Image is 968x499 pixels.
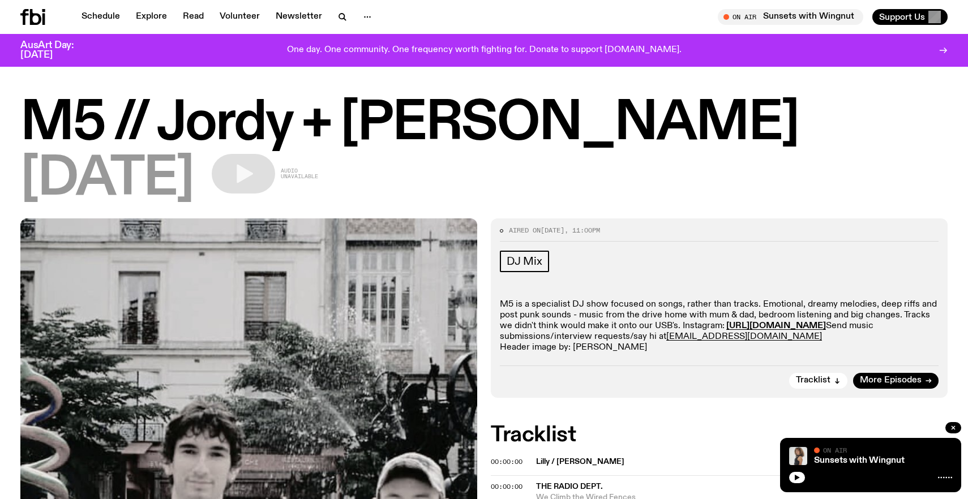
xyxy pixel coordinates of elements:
a: Sunsets with Wingnut [814,456,905,465]
p: M5 is a specialist DJ show focused on songs, rather than tracks. Emotional, dreamy melodies, deep... [500,299,939,354]
a: Explore [129,9,174,25]
h3: AusArt Day: [DATE] [20,41,93,60]
button: On AirSunsets with Wingnut [718,9,863,25]
span: Lilly / [PERSON_NAME] [536,457,941,467]
span: Support Us [879,12,925,22]
button: 00:00:00 [491,459,522,465]
span: The Radio Dept. [536,483,603,491]
a: DJ Mix [500,251,549,272]
span: More Episodes [860,376,922,385]
span: Aired on [509,226,541,235]
a: Volunteer [213,9,267,25]
img: Tangela looks past her left shoulder into the camera with an inquisitive look. She is wearing a s... [789,447,807,465]
a: Read [176,9,211,25]
a: More Episodes [853,373,939,389]
span: [DATE] [20,154,194,205]
a: [URL][DOMAIN_NAME] [726,321,826,330]
span: DJ Mix [507,255,542,268]
span: 00:00:00 [491,457,522,466]
p: One day. One community. One frequency worth fighting for. Donate to support [DOMAIN_NAME]. [287,45,682,55]
span: On Air [823,446,847,454]
span: Tracklist [796,376,830,385]
button: 00:00:00 [491,484,522,490]
h1: M5 // Jordy + [PERSON_NAME] [20,98,948,149]
span: [DATE] [541,226,564,235]
button: Tracklist [789,373,847,389]
a: Newsletter [269,9,329,25]
span: , 11:00pm [564,226,600,235]
span: Audio unavailable [281,168,318,179]
a: Schedule [75,9,127,25]
span: 00:00:00 [491,482,522,491]
a: [EMAIL_ADDRESS][DOMAIN_NAME] [666,332,822,341]
button: Support Us [872,9,948,25]
h2: Tracklist [491,425,948,445]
